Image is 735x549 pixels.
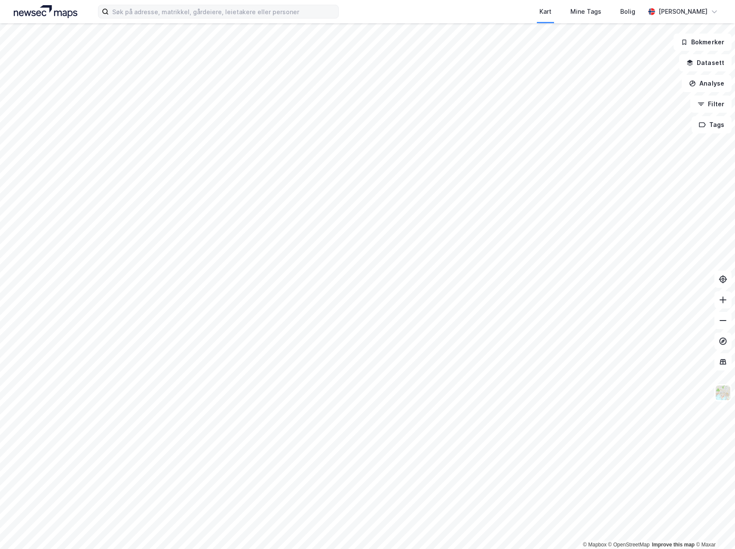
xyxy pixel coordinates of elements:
button: Tags [692,116,732,133]
button: Bokmerker [674,34,732,51]
button: Datasett [679,54,732,71]
img: logo.a4113a55bc3d86da70a041830d287a7e.svg [14,5,77,18]
button: Filter [690,96,732,113]
div: Kart [539,6,551,17]
a: Improve this map [652,542,695,548]
iframe: Chat Widget [692,508,735,549]
button: Analyse [682,75,732,92]
a: OpenStreetMap [608,542,650,548]
a: Mapbox [583,542,606,548]
div: [PERSON_NAME] [658,6,707,17]
input: Søk på adresse, matrikkel, gårdeiere, leietakere eller personer [109,5,338,18]
div: Kontrollprogram for chat [692,508,735,549]
div: Mine Tags [570,6,601,17]
img: Z [715,385,731,401]
div: Bolig [620,6,635,17]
